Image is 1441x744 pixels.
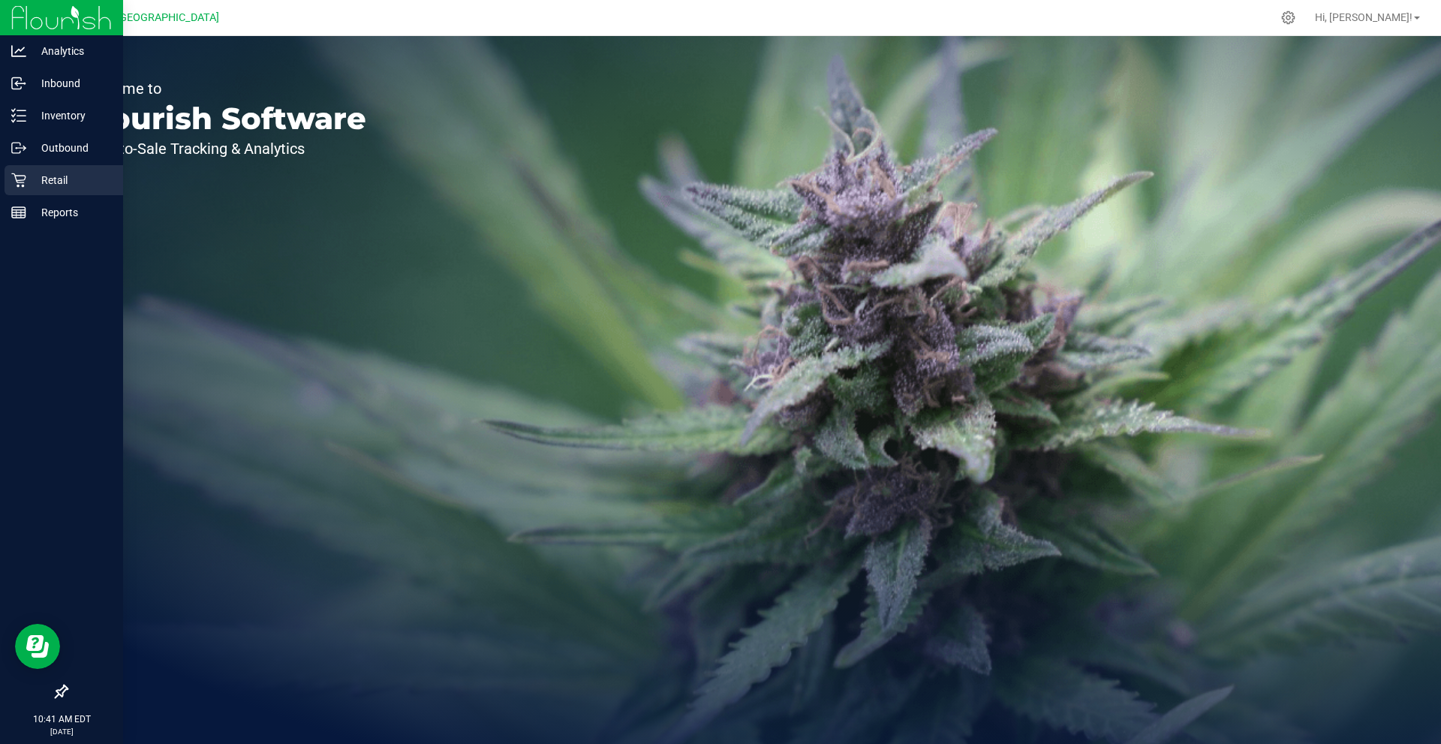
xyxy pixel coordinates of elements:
span: Hi, [PERSON_NAME]! [1315,11,1412,23]
inline-svg: Retail [11,173,26,188]
span: GA2 - [GEOGRAPHIC_DATA] [87,11,219,24]
p: 10:41 AM EDT [7,712,116,726]
inline-svg: Outbound [11,140,26,155]
p: [DATE] [7,726,116,737]
inline-svg: Analytics [11,44,26,59]
p: Flourish Software [81,104,366,134]
p: Welcome to [81,81,366,96]
inline-svg: Inbound [11,76,26,91]
div: Manage settings [1279,11,1298,25]
p: Seed-to-Sale Tracking & Analytics [81,141,366,156]
inline-svg: Inventory [11,108,26,123]
p: Retail [26,171,116,189]
p: Analytics [26,42,116,60]
p: Reports [26,203,116,221]
iframe: Resource center [15,624,60,669]
p: Outbound [26,139,116,157]
p: Inbound [26,74,116,92]
p: Inventory [26,107,116,125]
inline-svg: Reports [11,205,26,220]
